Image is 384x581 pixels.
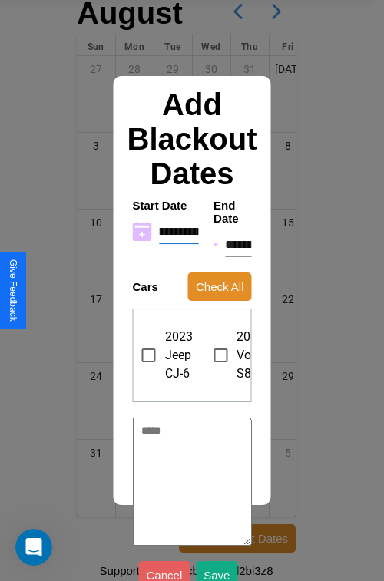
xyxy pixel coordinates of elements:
[125,87,260,191] h2: Add Blackout Dates
[15,529,52,566] iframe: Intercom live chat
[188,272,252,301] button: Check All
[165,328,194,383] span: 2023 Jeep CJ-6
[8,259,18,322] div: Give Feedback
[133,199,199,212] h4: Start Date
[214,199,251,225] h4: End Date
[133,280,158,293] h4: Cars
[237,328,268,383] span: 2014 Volvo S80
